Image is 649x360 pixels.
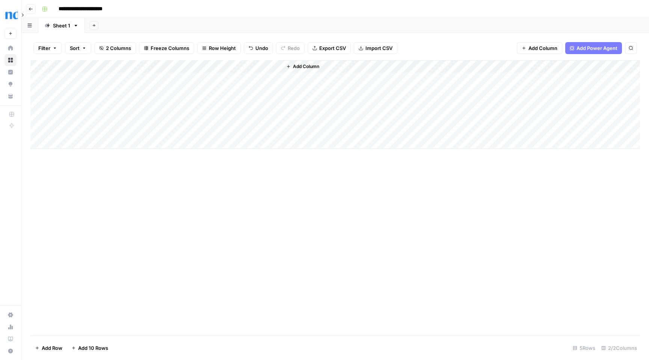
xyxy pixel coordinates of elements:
button: Import CSV [354,42,397,54]
button: Add 10 Rows [67,342,113,354]
button: 2 Columns [94,42,136,54]
button: Undo [244,42,273,54]
button: Add Row [30,342,67,354]
div: 2/2 Columns [598,342,640,354]
a: Your Data [5,90,17,102]
span: Add Column [293,63,319,70]
span: Undo [255,44,268,52]
button: Row Height [197,42,241,54]
span: Row Height [209,44,236,52]
a: Learning Hub [5,333,17,345]
button: Redo [276,42,305,54]
a: Sheet 1 [38,18,85,33]
span: Import CSV [365,44,392,52]
div: Sheet 1 [53,22,70,29]
a: Usage [5,321,17,333]
button: Add Column [283,62,322,71]
button: Help + Support [5,345,17,357]
span: 2 Columns [106,44,131,52]
a: Home [5,42,17,54]
span: Add Column [528,44,557,52]
span: Add Power Agent [577,44,617,52]
img: Opendoor Logo [5,9,18,22]
span: Redo [288,44,300,52]
button: Filter [33,42,62,54]
span: Add Row [42,344,62,352]
div: 5 Rows [570,342,598,354]
a: Insights [5,66,17,78]
span: Add 10 Rows [78,344,108,352]
span: Freeze Columns [151,44,189,52]
a: Opportunities [5,78,17,90]
a: Settings [5,309,17,321]
span: Export CSV [319,44,346,52]
button: Freeze Columns [139,42,194,54]
span: Sort [70,44,80,52]
a: Browse [5,54,17,66]
button: Add Column [517,42,562,54]
button: Add Power Agent [565,42,622,54]
button: Export CSV [308,42,351,54]
button: Sort [65,42,91,54]
span: Filter [38,44,50,52]
button: Workspace: Opendoor [5,6,17,25]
